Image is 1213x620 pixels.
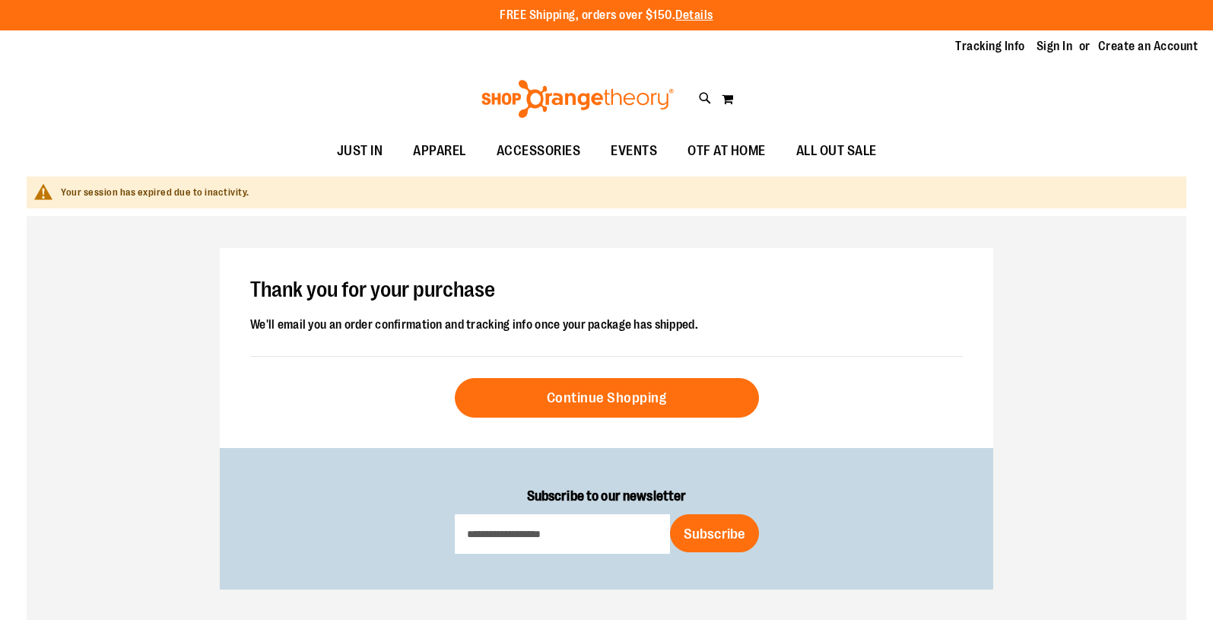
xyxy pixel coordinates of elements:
[1098,38,1199,55] a: Create an Account
[684,526,745,542] span: Subscribe
[500,7,713,24] p: FREE Shipping, orders over $150.
[796,134,877,168] span: ALL OUT SALE
[337,134,383,168] span: JUST IN
[455,378,759,418] a: Continue Shopping
[675,8,713,22] a: Details
[250,315,963,335] div: We'll email you an order confirmation and tracking info once your package has shipped.
[497,134,581,168] span: ACCESSORIES
[955,38,1025,55] a: Tracking Info
[61,186,1171,200] div: Your session has expired due to inactivity.
[479,80,676,118] img: Shop Orangetheory
[547,389,667,406] span: Continue Shopping
[455,485,759,514] label: Subscribe to our newsletter
[1037,38,1073,55] a: Sign In
[611,134,657,168] span: EVENTS
[670,514,759,552] button: Subscribe
[250,278,963,303] h1: Thank you for your purchase
[413,134,466,168] span: APPAREL
[687,134,766,168] span: OTF AT HOME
